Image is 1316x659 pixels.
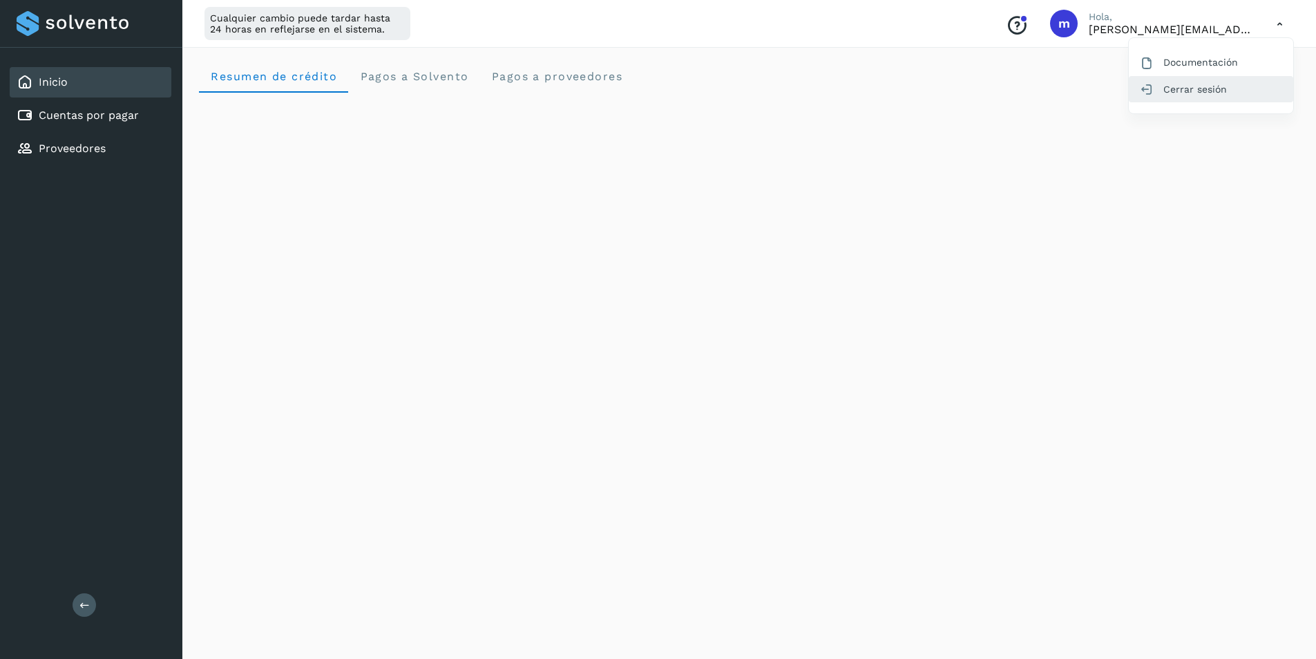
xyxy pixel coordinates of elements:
[39,142,106,155] a: Proveedores
[39,75,68,89] a: Inicio
[1129,49,1293,75] div: Documentación
[39,109,139,122] a: Cuentas por pagar
[10,100,171,131] div: Cuentas por pagar
[10,67,171,98] div: Inicio
[1129,76,1293,102] div: Cerrar sesión
[10,133,171,164] div: Proveedores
